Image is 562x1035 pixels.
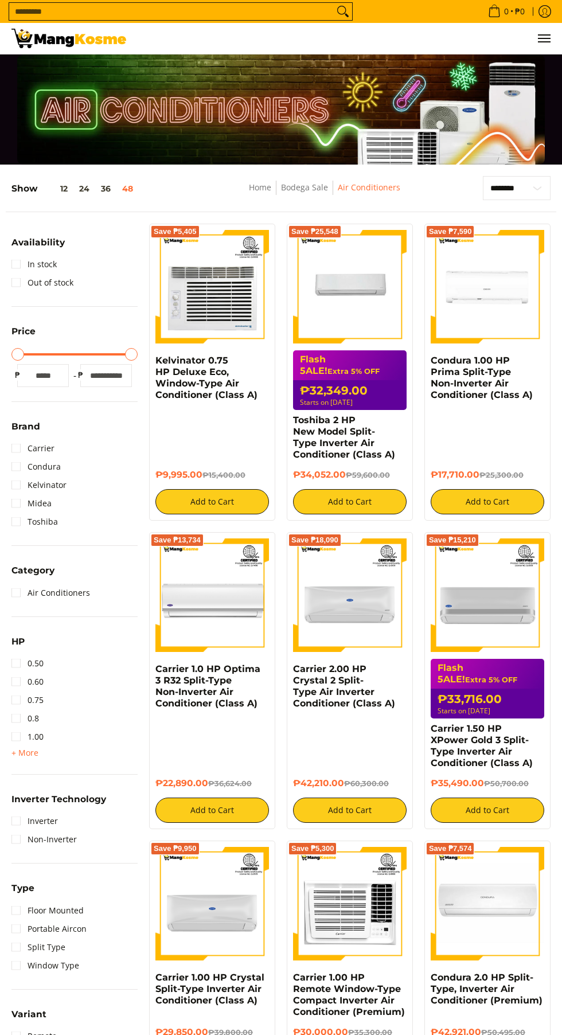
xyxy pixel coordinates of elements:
summary: Open [11,746,38,760]
a: Condura 1.00 HP Prima Split-Type Non-Inverter Air Conditioner (Class A) [431,355,533,400]
button: 12 [37,184,73,193]
span: Variant [11,1010,46,1018]
span: Save ₱7,590 [429,228,472,235]
h6: ₱17,710.00 [431,469,544,481]
a: 0.8 [11,709,39,728]
img: condura-split-type-inverter-air-conditioner-class-b-full-view-mang-kosme [431,847,544,960]
span: • [485,5,528,18]
span: Type [11,884,34,892]
a: Inverter [11,812,58,830]
a: Condura [11,458,61,476]
a: Carrier 1.00 HP Crystal Split-Type Inverter Air Conditioner (Class A) [155,972,264,1006]
span: Brand [11,422,40,431]
h6: ₱22,890.00 [155,778,269,789]
a: Carrier 1.00 HP Remote Window-Type Compact Inverter Air Conditioner (Premium) [293,972,405,1017]
summary: Open [11,637,25,654]
a: 0.75 [11,691,44,709]
h6: ₱9,995.00 [155,469,269,481]
a: 0.60 [11,673,44,691]
img: Kelvinator 0.75 HP Deluxe Eco, Window-Type Air Conditioner (Class A) [155,230,269,343]
button: Add to Cart [293,798,407,823]
span: ₱ [75,369,86,381]
summary: Open [11,327,36,344]
span: Availability [11,238,65,247]
a: Toshiba [11,513,58,531]
h6: ₱42,210.00 [293,778,407,789]
a: Bodega Sale [281,182,328,193]
img: Toshiba 2 HP New Model Split-Type Inverter Air Conditioner (Class A) [293,230,407,343]
ul: Customer Navigation [138,23,551,54]
span: + More [11,748,38,757]
a: Home [249,182,271,193]
a: Condura 2.0 HP Split-Type, Inverter Air Conditioner (Premium) [431,972,543,1006]
img: Carrier 1.00 HP Crystal Split-Type Inverter Air Conditioner (Class A) [155,847,269,960]
summary: Open [11,566,54,583]
a: Kelvinator 0.75 HP Deluxe Eco, Window-Type Air Conditioner (Class A) [155,355,257,400]
span: HP [11,637,25,646]
summary: Open [11,422,40,439]
span: Save ₱5,405 [154,228,197,235]
span: Save ₱5,300 [291,845,334,852]
a: Split Type [11,938,65,956]
h6: ₱35,490.00 [431,778,544,789]
a: Carrier 2.00 HP Crystal 2 Split-Type Air Inverter Conditioner (Class A) [293,663,395,709]
summary: Open [11,795,106,812]
a: Carrier 1.0 HP Optima 3 R32 Split-Type Non-Inverter Air Conditioner (Class A) [155,663,260,709]
img: Carrier 1.00 HP Remote Window-Type Compact Inverter Air Conditioner (Premium) [293,847,407,960]
a: Carrier [11,439,54,458]
button: Menu [537,23,551,54]
del: ₱36,624.00 [208,779,252,788]
a: Kelvinator [11,476,67,494]
span: Save ₱13,734 [154,537,201,544]
img: Carrier 2.00 HP Crystal 2 Split-Type Air Inverter Conditioner (Class A) [293,538,407,652]
span: ₱ [11,369,23,381]
summary: Open [11,884,34,901]
span: Save ₱18,090 [291,537,338,544]
button: Add to Cart [431,489,544,514]
img: Condura 1.00 HP Prima Split-Type Non-Inverter Air Conditioner (Class A) [431,230,544,343]
a: Non-Inverter [11,830,77,849]
nav: Main Menu [138,23,551,54]
a: Toshiba 2 HP New Model Split-Type Inverter Air Conditioner (Class A) [293,415,395,460]
a: 0.50 [11,654,44,673]
a: Air Conditioners [11,584,90,602]
button: Search [334,3,352,20]
a: Out of stock [11,274,73,292]
del: ₱60,300.00 [344,779,389,788]
nav: Breadcrumbs [197,181,452,206]
button: Add to Cart [155,489,269,514]
button: Add to Cart [431,798,544,823]
span: Save ₱25,548 [291,228,338,235]
button: Add to Cart [293,489,407,514]
del: ₱59,600.00 [346,471,390,479]
del: ₱50,700.00 [484,779,529,788]
span: Price [11,327,36,335]
img: Carrier 1.50 HP XPower Gold 3 Split-Type Inverter Air Conditioner (Class A) [431,538,544,652]
h5: Show [11,183,139,194]
del: ₱25,300.00 [479,471,524,479]
span: Inverter Technology [11,795,106,803]
button: 36 [95,184,116,193]
a: Carrier 1.50 HP XPower Gold 3 Split-Type Inverter Air Conditioner (Class A) [431,723,533,768]
del: ₱15,400.00 [202,471,245,479]
span: ₱0 [513,7,526,15]
a: In stock [11,255,57,274]
summary: Open [11,238,65,255]
a: Window Type [11,956,79,975]
summary: Open [11,1010,46,1027]
span: Save ₱9,950 [154,845,197,852]
a: Portable Aircon [11,920,87,938]
button: 24 [73,184,95,193]
button: 48 [116,184,139,193]
h6: ₱34,052.00 [293,469,407,481]
a: Midea [11,494,52,513]
img: Carrier 1.0 HP Optima 3 R32 Split-Type Non-Inverter Air Conditioner (Class A) [155,538,269,652]
span: Save ₱7,574 [429,845,472,852]
span: Category [11,566,54,575]
span: 0 [502,7,510,15]
a: Floor Mounted [11,901,84,920]
span: Save ₱15,210 [429,537,476,544]
button: Add to Cart [155,798,269,823]
a: 1.00 [11,728,44,746]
